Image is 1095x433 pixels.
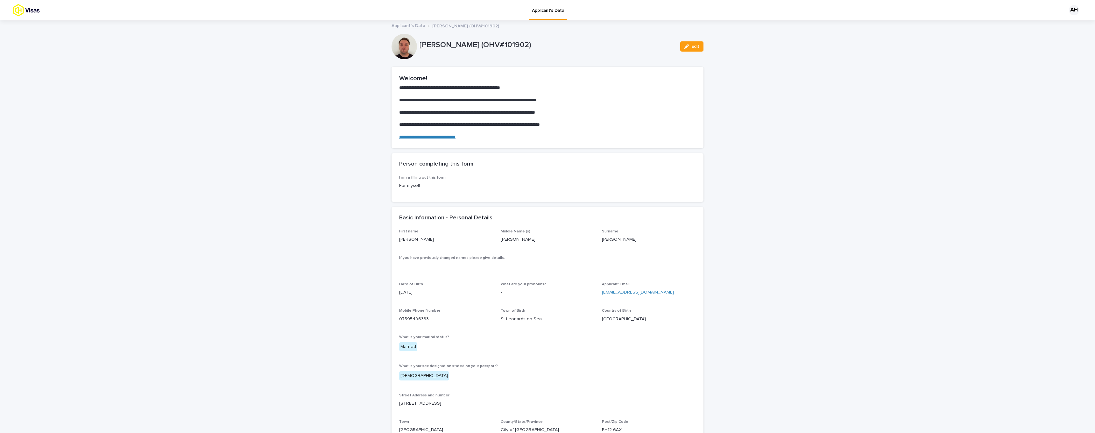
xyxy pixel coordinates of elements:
p: [PERSON_NAME] [602,236,696,243]
span: If you have previously changed names please give details. [399,256,505,260]
div: Married [399,342,417,351]
span: Applicant Email [602,282,630,286]
p: For myself [399,182,493,189]
span: Country of Birth [602,309,631,313]
p: [PERSON_NAME] (OHV#101902) [420,40,675,50]
h2: Welcome! [399,75,696,82]
span: What are your pronouns? [501,282,546,286]
p: [PERSON_NAME] (OHV#101902) [432,22,499,29]
p: - [399,263,696,269]
span: Middle Name (s) [501,230,530,233]
div: AH [1069,5,1079,15]
span: Town [399,420,409,424]
a: [EMAIL_ADDRESS][DOMAIN_NAME] [602,290,674,295]
button: Edit [680,41,703,52]
p: St Leonards on Sea [501,316,595,323]
p: [PERSON_NAME] [501,236,595,243]
h2: Basic Information - Personal Details [399,215,492,222]
p: - [501,289,595,296]
span: County/State/Province [501,420,543,424]
span: Date of Birth [399,282,423,286]
span: Surname [602,230,618,233]
span: What is your sex designation stated on your passport? [399,364,498,368]
span: Mobile Phone Number [399,309,440,313]
p: [PERSON_NAME] [399,236,493,243]
span: Edit [691,44,699,49]
p: [GEOGRAPHIC_DATA] [602,316,696,323]
a: Applicant's Data [392,22,425,29]
span: Street Address and number [399,394,449,397]
p: [STREET_ADDRESS] [399,400,696,407]
span: What is your marital status? [399,335,449,339]
a: 07595496333 [399,317,429,321]
div: [DEMOGRAPHIC_DATA] [399,371,449,380]
span: Post/Zip Code [602,420,628,424]
h2: Person completing this form [399,161,473,168]
img: tx8HrbJQv2PFQx4TXEq5 [13,4,62,17]
span: Town of Birth [501,309,525,313]
p: [DATE] [399,289,493,296]
span: I am a filling out this form: [399,176,447,180]
span: First name [399,230,419,233]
